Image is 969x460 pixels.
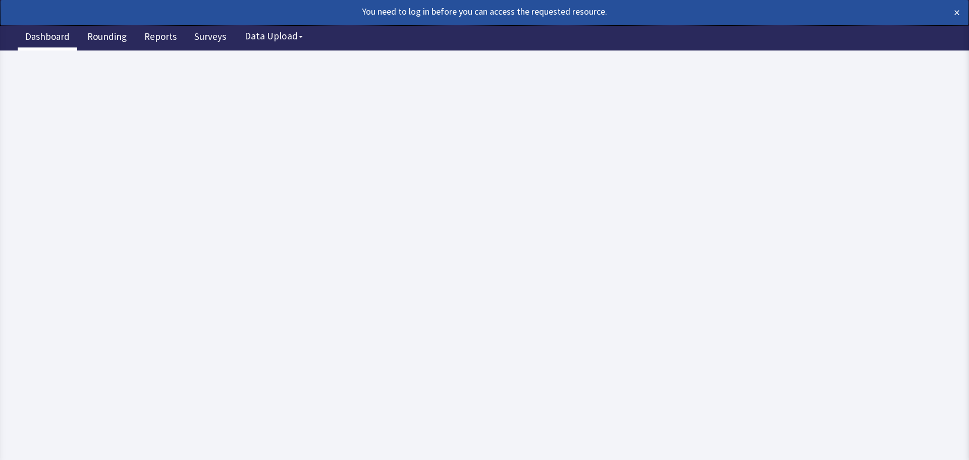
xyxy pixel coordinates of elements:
[9,5,865,19] div: You need to log in before you can access the requested resource.
[239,27,309,45] button: Data Upload
[137,25,184,50] a: Reports
[187,25,234,50] a: Surveys
[18,25,77,50] a: Dashboard
[80,25,134,50] a: Rounding
[954,5,960,21] button: ×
